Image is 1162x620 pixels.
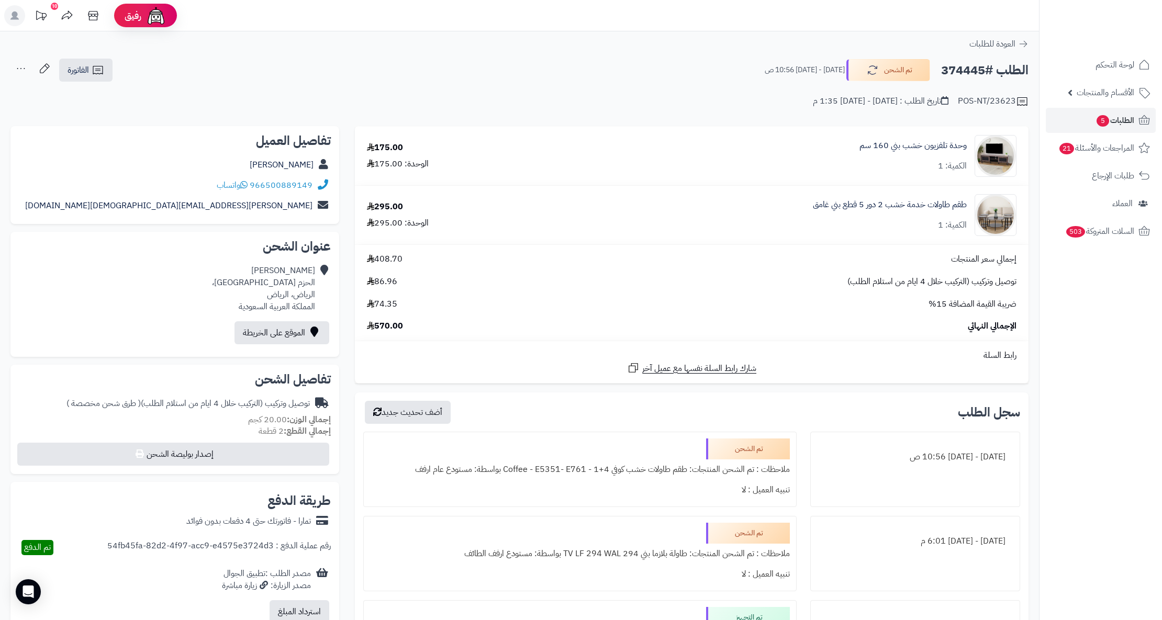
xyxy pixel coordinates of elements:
span: ( طرق شحن مخصصة ) [66,397,141,410]
div: مصدر الطلب :تطبيق الجوال [222,568,311,592]
a: تحديثات المنصة [28,5,54,29]
span: 21 [1059,142,1075,155]
img: 1750493100-220601011458-90x90.jpg [975,135,1016,177]
a: طقم طاولات خدمة خشب 2 دور 5 قطع بني غامق [813,199,967,211]
a: شارك رابط السلة نفسها مع عميل آخر [627,362,756,375]
span: رفيق [125,9,141,22]
span: 408.70 [367,253,403,265]
span: العودة للطلبات [969,38,1015,50]
span: تم الدفع [24,541,51,554]
div: تم الشحن [706,438,790,459]
strong: إجمالي القطع: [284,425,331,437]
a: [PERSON_NAME] [250,159,314,171]
a: لوحة التحكم [1046,52,1156,77]
h2: الطلب #374445 [941,60,1029,81]
span: المراجعات والأسئلة [1058,141,1134,155]
a: طلبات الإرجاع [1046,163,1156,188]
div: 10 [51,3,58,10]
a: الطلبات5 [1046,108,1156,133]
small: [DATE] - [DATE] 10:56 ص [765,65,845,75]
div: تاريخ الطلب : [DATE] - [DATE] 1:35 م [813,95,948,107]
div: الوحدة: 295.00 [367,217,429,229]
button: أضف تحديث جديد [365,401,451,424]
div: [DATE] - [DATE] 6:01 م [817,531,1013,551]
span: العملاء [1112,196,1133,211]
a: واتساب [217,179,248,191]
div: POS-NT/23623 [958,95,1029,108]
span: شارك رابط السلة نفسها مع عميل آخر [642,363,756,375]
span: إجمالي سعر المنتجات [951,253,1016,265]
span: الإجمالي النهائي [968,320,1016,332]
div: تم الشحن [706,523,790,544]
button: إصدار بوليصة الشحن [17,443,329,466]
div: [DATE] - [DATE] 10:56 ص [817,447,1013,467]
div: تنبيه العميل : لا [370,564,790,584]
span: 5 [1096,115,1110,127]
a: 966500889149 [250,179,312,191]
img: 1756383871-1-90x90.jpg [975,194,1016,236]
div: الكمية: 1 [938,160,967,172]
h2: تفاصيل العميل [19,134,331,147]
div: الوحدة: 175.00 [367,158,429,170]
div: رابط السلة [359,350,1024,362]
div: رقم عملية الدفع : 54fb45fa-82d2-4f97-acc9-e4575e3724d3 [107,540,331,555]
div: الكمية: 1 [938,219,967,231]
div: Open Intercom Messenger [16,579,41,604]
a: المراجعات والأسئلة21 [1046,136,1156,161]
span: 86.96 [367,276,397,288]
h2: تفاصيل الشحن [19,373,331,386]
span: لوحة التحكم [1096,58,1134,72]
span: 570.00 [367,320,403,332]
span: 503 [1066,226,1086,238]
a: العودة للطلبات [969,38,1029,50]
span: الأقسام والمنتجات [1077,85,1134,100]
span: الفاتورة [68,64,89,76]
div: ملاحظات : تم الشحن المنتجات: طاولة بلازما بني 294 TV LF 294 WAL بواسطة: مستودع ارفف الطائف [370,544,790,564]
img: ai-face.png [146,5,166,26]
div: تنبيه العميل : لا [370,480,790,500]
small: 2 قطعة [259,425,331,437]
a: وحدة تلفزيون خشب بني 160 سم [859,140,967,152]
span: السلات المتروكة [1065,224,1134,239]
span: الطلبات [1096,113,1134,128]
a: العملاء [1046,191,1156,216]
span: توصيل وتركيب (التركيب خلال 4 ايام من استلام الطلب) [847,276,1016,288]
div: مصدر الزيارة: زيارة مباشرة [222,580,311,592]
span: طلبات الإرجاع [1092,168,1134,183]
span: 74.35 [367,298,397,310]
strong: إجمالي الوزن: [287,413,331,426]
div: توصيل وتركيب (التركيب خلال 4 ايام من استلام الطلب) [66,398,310,410]
a: [PERSON_NAME][EMAIL_ADDRESS][DEMOGRAPHIC_DATA][DOMAIN_NAME] [25,199,312,212]
a: الفاتورة [59,59,113,82]
button: تم الشحن [846,59,930,81]
h2: عنوان الشحن [19,240,331,253]
div: [PERSON_NAME] الحزم [GEOGRAPHIC_DATA]، الرياض، الرياض المملكة العربية السعودية [212,265,315,312]
div: 295.00 [367,201,403,213]
h3: سجل الطلب [958,406,1020,419]
span: ضريبة القيمة المضافة 15% [929,298,1016,310]
a: السلات المتروكة503 [1046,219,1156,244]
div: ملاحظات : تم الشحن المنتجات: طقم طاولات خشب كوفي 4+1 - Coffee - E5351- E761 بواسطة: مستودع عام ارفف [370,459,790,480]
small: 20.00 كجم [248,413,331,426]
div: تمارا - فاتورتك حتى 4 دفعات بدون فوائد [186,515,311,527]
img: logo-2.png [1091,16,1152,38]
div: 175.00 [367,142,403,154]
a: الموقع على الخريطة [234,321,329,344]
h2: طريقة الدفع [267,494,331,507]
